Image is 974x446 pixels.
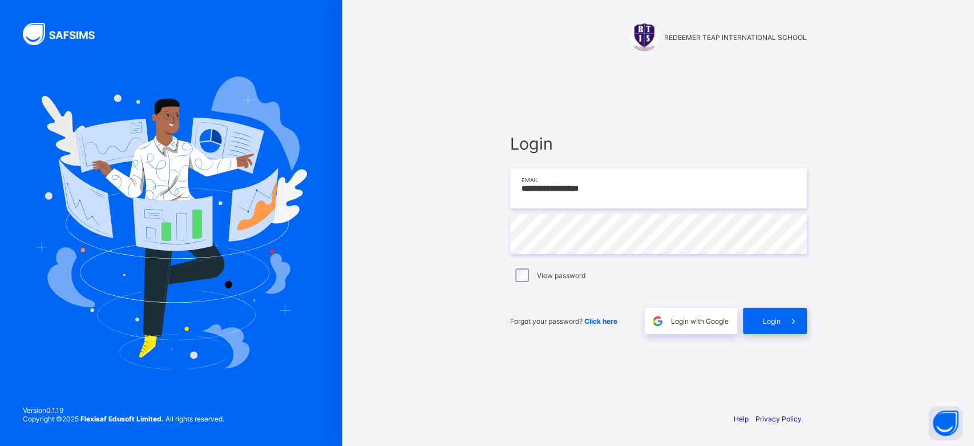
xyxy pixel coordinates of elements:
img: Hero Image [35,77,307,369]
button: Open asap [928,406,963,440]
span: Forgot your password? [510,317,617,326]
img: SAFSIMS Logo [23,23,108,45]
label: View password [537,271,585,280]
span: Version 0.1.19 [23,406,224,415]
a: Help [734,415,749,423]
span: Login [510,134,807,154]
span: Login with Google [671,317,729,326]
span: REDEEMER TEAP INTERNATIONAL SCHOOL [664,33,807,42]
span: Login [763,317,781,326]
a: Click here [584,317,617,326]
span: Copyright © 2025 All rights reserved. [23,415,224,423]
strong: Flexisaf Edusoft Limited. [80,415,164,423]
a: Privacy Policy [755,415,802,423]
img: google.396cfc9801f0270233282035f929180a.svg [651,315,664,328]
